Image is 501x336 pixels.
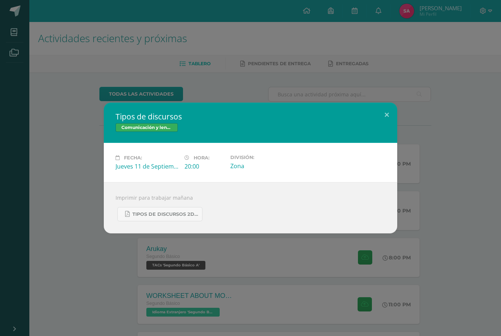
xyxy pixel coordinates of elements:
[116,162,179,170] div: Jueves 11 de Septiembre
[104,182,397,233] div: Imprimir para trabajar mañana
[230,162,293,170] div: Zona
[184,162,224,170] div: 20:00
[116,111,385,122] h2: Tipos de discursos
[117,207,202,221] a: Tipos de discursos 2do. Bás..pdf
[376,103,397,128] button: Close (Esc)
[116,123,178,132] span: Comunicación y lenguaje
[230,155,293,160] label: División:
[194,155,209,160] span: Hora:
[132,211,198,217] span: Tipos de discursos 2do. Bás..pdf
[124,155,142,160] span: Fecha:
